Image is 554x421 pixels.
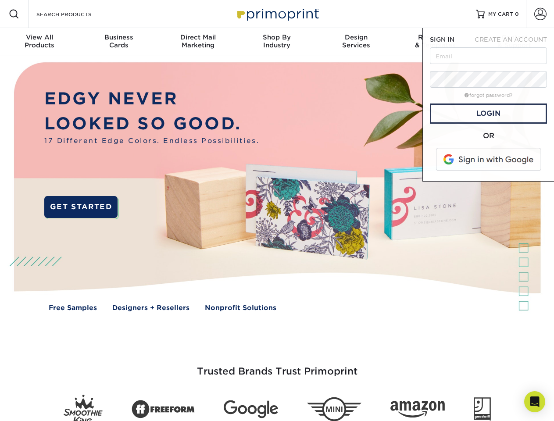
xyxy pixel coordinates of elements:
[79,33,158,41] span: Business
[396,33,475,41] span: Resources
[44,136,259,146] span: 17 Different Edge Colors. Endless Possibilities.
[237,33,316,41] span: Shop By
[224,400,278,418] img: Google
[233,4,321,23] img: Primoprint
[430,131,547,141] div: OR
[317,33,396,49] div: Services
[396,28,475,56] a: Resources& Templates
[237,28,316,56] a: Shop ByIndustry
[430,36,454,43] span: SIGN IN
[205,303,276,313] a: Nonprofit Solutions
[317,28,396,56] a: DesignServices
[158,33,237,49] div: Marketing
[465,93,512,98] a: forgot password?
[475,36,547,43] span: CREATE AN ACCOUNT
[317,33,396,41] span: Design
[396,33,475,49] div: & Templates
[44,196,118,218] a: GET STARTED
[44,111,259,136] p: LOOKED SO GOOD.
[79,33,158,49] div: Cards
[21,345,534,388] h3: Trusted Brands Trust Primoprint
[158,28,237,56] a: Direct MailMarketing
[79,28,158,56] a: BusinessCards
[390,401,445,418] img: Amazon
[430,47,547,64] input: Email
[158,33,237,41] span: Direct Mail
[515,11,519,17] span: 0
[430,103,547,124] a: Login
[237,33,316,49] div: Industry
[36,9,121,19] input: SEARCH PRODUCTS.....
[474,397,491,421] img: Goodwill
[112,303,189,313] a: Designers + Resellers
[49,303,97,313] a: Free Samples
[44,86,259,111] p: EDGY NEVER
[488,11,513,18] span: MY CART
[524,391,545,412] div: Open Intercom Messenger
